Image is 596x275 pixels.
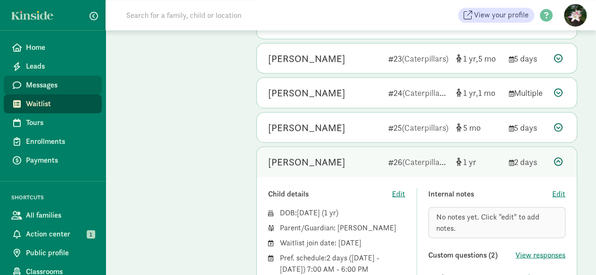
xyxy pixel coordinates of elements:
[388,52,449,64] div: 23
[456,155,501,168] div: [object Object]
[436,212,539,233] span: No notes yet. Click "edit" to add notes.
[26,136,94,147] span: Enrollments
[4,132,102,151] a: Enrollments
[280,222,405,233] div: Parent/Guardian: [PERSON_NAME]
[478,87,495,98] span: 1
[463,53,478,63] span: 1
[4,244,102,262] a: Public profile
[388,121,449,134] div: 25
[388,155,449,168] div: 26
[402,122,449,133] span: (Caterpillars)
[268,51,345,66] div: Megha Illuri
[458,8,534,23] a: View your profile
[26,210,94,221] span: All families
[402,87,449,98] span: (Caterpillars)
[428,249,515,260] div: Custom questions (2)
[4,151,102,170] a: Payments
[26,42,94,53] span: Home
[26,98,94,110] span: Waitlist
[268,120,345,135] div: Aarush Bansal
[121,6,385,24] input: Search for a family, child or location
[26,117,94,128] span: Tours
[4,94,102,113] a: Waitlist
[26,247,94,259] span: Public profile
[268,188,392,199] div: Child details
[478,53,496,63] span: 5
[402,156,449,167] span: (Caterpillars)
[4,76,102,94] a: Messages
[549,230,596,275] iframe: Chat Widget
[26,155,94,166] span: Payments
[509,86,547,99] div: Multiple
[515,249,565,260] button: View responses
[463,87,478,98] span: 1
[280,207,405,218] div: DOB: ( )
[509,155,547,168] div: 2 days
[463,156,476,167] span: 1
[4,38,102,57] a: Home
[552,188,565,199] button: Edit
[4,206,102,225] a: All families
[324,207,336,217] span: 1
[456,86,501,99] div: [object Object]
[402,53,449,63] span: (Caterpillars)
[4,225,102,244] a: Action center 1
[4,57,102,76] a: Leads
[280,237,405,248] div: Waitlist join date: [DATE]
[456,52,501,64] div: [object Object]
[388,86,449,99] div: 24
[428,188,552,199] div: Internal notes
[26,228,94,240] span: Action center
[509,121,547,134] div: 5 days
[474,9,529,21] span: View your profile
[268,85,345,100] div: Arden Huson-Thompson
[392,188,405,199] button: Edit
[4,113,102,132] a: Tours
[268,154,345,169] div: Veronika Kuznetsova
[456,121,501,134] div: [object Object]
[26,61,94,72] span: Leads
[509,52,547,64] div: 5 days
[463,122,481,133] span: 5
[87,230,95,238] span: 1
[26,79,94,91] span: Messages
[297,207,320,217] span: [DATE]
